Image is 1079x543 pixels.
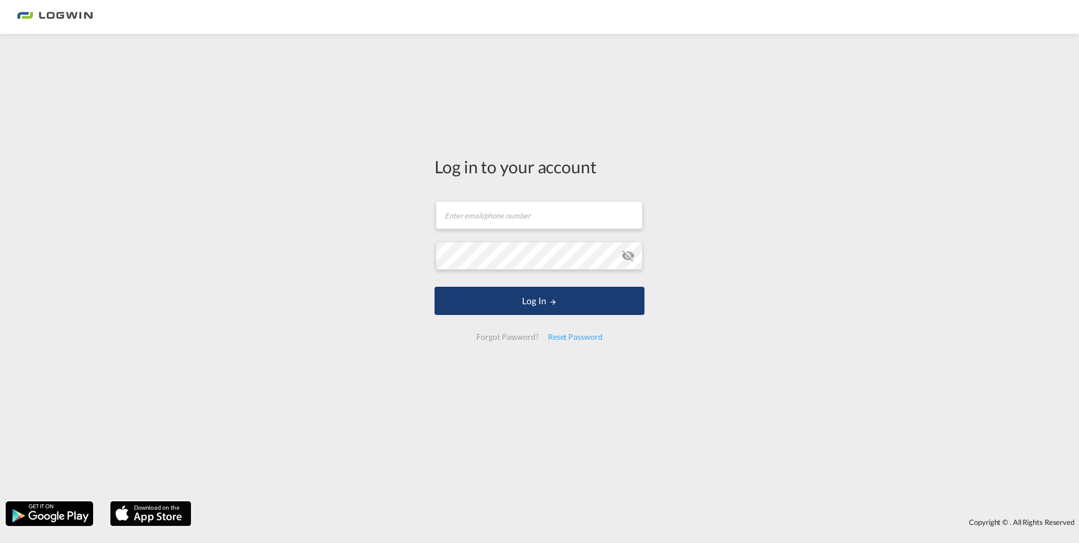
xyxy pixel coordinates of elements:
img: google.png [5,500,94,527]
md-icon: icon-eye-off [621,249,635,262]
img: bc73a0e0d8c111efacd525e4c8ad7d32.png [17,5,93,30]
div: Copyright © . All Rights Reserved [197,513,1079,532]
div: Reset Password [543,327,607,347]
button: LOGIN [435,287,644,315]
img: apple.png [109,500,192,527]
div: Forgot Password? [472,327,543,347]
input: Enter email/phone number [436,201,643,229]
div: Log in to your account [435,155,644,178]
